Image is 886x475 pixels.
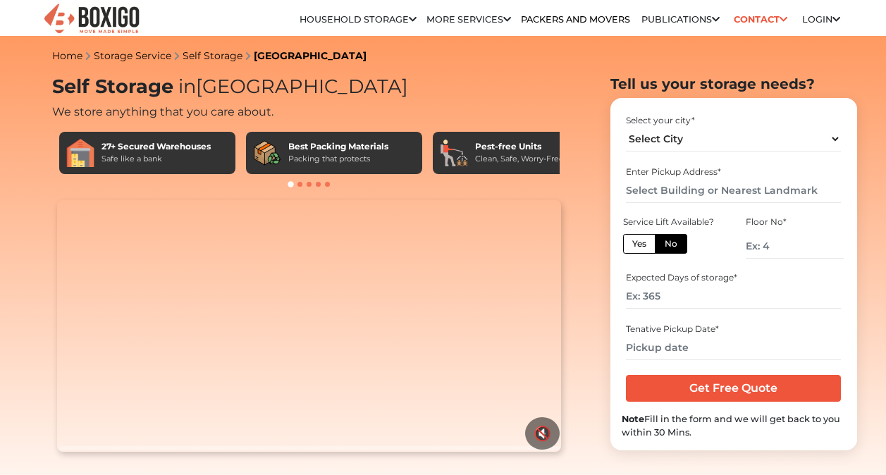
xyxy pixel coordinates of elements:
span: [GEOGRAPHIC_DATA] [173,75,408,98]
a: Home [52,49,82,62]
div: Enter Pickup Address [626,166,841,178]
a: More services [426,14,511,25]
div: Expected Days of storage [626,271,841,284]
h2: Tell us your storage needs? [610,75,857,92]
a: Storage Service [94,49,171,62]
div: Service Lift Available? [623,216,720,228]
a: Login [802,14,840,25]
div: Floor No [746,216,843,228]
a: Publications [641,14,720,25]
span: in [178,75,196,98]
h1: Self Storage [52,75,567,99]
input: Get Free Quote [626,375,841,402]
img: Boxigo [42,2,141,37]
div: Pest-free Units [475,140,564,153]
a: Self Storage [183,49,242,62]
input: Select Building or Nearest Landmark [626,178,841,203]
img: Best Packing Materials [253,139,281,167]
div: 27+ Secured Warehouses [101,140,211,153]
div: Clean, Safe, Worry-Free [475,153,564,165]
input: Pickup date [626,335,841,360]
div: Tenative Pickup Date [626,323,841,335]
img: 27+ Secured Warehouses [66,139,94,167]
video: Your browser does not support the video tag. [57,200,561,452]
div: Safe like a bank [101,153,211,165]
b: Note [622,414,644,424]
a: Contact [730,8,792,30]
a: [GEOGRAPHIC_DATA] [254,49,367,62]
div: Best Packing Materials [288,140,388,153]
input: Ex: 365 [626,284,841,309]
a: Household Storage [300,14,417,25]
button: 🔇 [525,417,560,450]
input: Ex: 4 [746,234,843,259]
label: Yes [623,234,656,254]
span: We store anything that you care about. [52,105,273,118]
div: Packing that protects [288,153,388,165]
img: Pest-free Units [440,139,468,167]
label: No [655,234,687,254]
div: Select your city [626,114,841,127]
a: Packers and Movers [521,14,630,25]
div: Fill in the form and we will get back to you within 30 Mins. [622,412,846,439]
